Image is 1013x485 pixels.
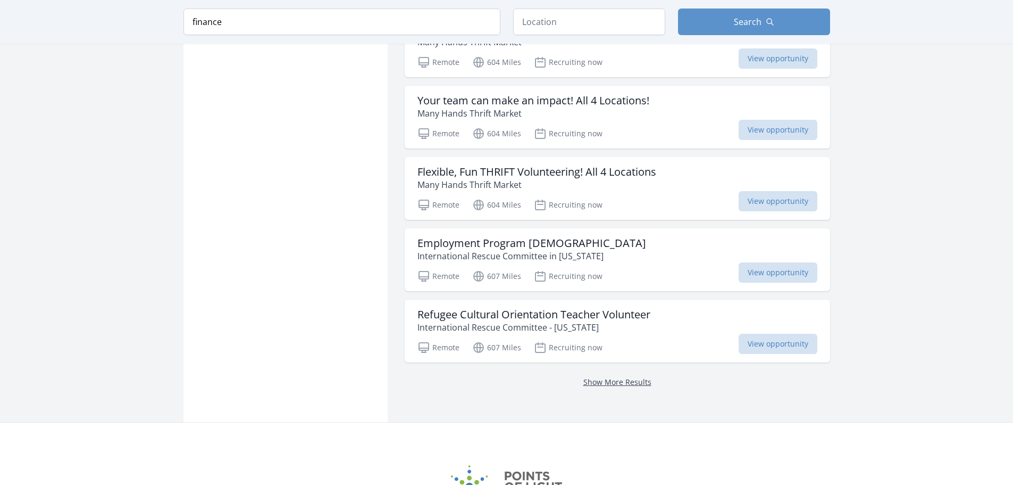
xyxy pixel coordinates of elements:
p: Remote [417,127,459,140]
span: View opportunity [739,48,817,69]
a: Your team can make an impact! All 4 Locations! Many Hands Thrift Market Remote 604 Miles Recruiti... [405,86,830,149]
input: Location [513,9,665,35]
a: Employment Program [DEMOGRAPHIC_DATA] International Rescue Committee in [US_STATE] Remote 607 Mil... [405,228,830,291]
p: Remote [417,341,459,354]
a: Love Thrifting? Earn rewards for service! Many Hands Thrift Market Remote 604 Miles Recruiting no... [405,14,830,77]
p: International Rescue Committee in [US_STATE] [417,250,646,262]
p: 604 Miles [472,127,521,140]
h3: Flexible, Fun THRIFT Volunteering! All 4 Locations [417,166,656,178]
p: Recruiting now [534,341,602,354]
p: Remote [417,199,459,211]
p: Remote [417,56,459,69]
span: Search [734,15,761,28]
button: Search [678,9,830,35]
span: View opportunity [739,191,817,211]
span: View opportunity [739,120,817,140]
p: Many Hands Thrift Market [417,178,656,191]
p: 607 Miles [472,270,521,283]
h3: Employment Program [DEMOGRAPHIC_DATA] [417,237,646,250]
a: Refugee Cultural Orientation Teacher Volunteer International Rescue Committee - [US_STATE] Remote... [405,300,830,363]
p: Recruiting now [534,56,602,69]
span: View opportunity [739,334,817,354]
p: Remote [417,270,459,283]
p: Recruiting now [534,270,602,283]
p: 607 Miles [472,341,521,354]
p: Recruiting now [534,127,602,140]
p: 604 Miles [472,56,521,69]
p: Many Hands Thrift Market [417,107,649,120]
h3: Your team can make an impact! All 4 Locations! [417,94,649,107]
p: Recruiting now [534,199,602,211]
p: 604 Miles [472,199,521,211]
a: Show More Results [583,377,651,387]
h3: Refugee Cultural Orientation Teacher Volunteer [417,308,650,321]
p: International Rescue Committee - [US_STATE] [417,321,650,334]
a: Flexible, Fun THRIFT Volunteering! All 4 Locations Many Hands Thrift Market Remote 604 Miles Recr... [405,157,830,220]
span: View opportunity [739,262,817,283]
input: Keyword [183,9,500,35]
